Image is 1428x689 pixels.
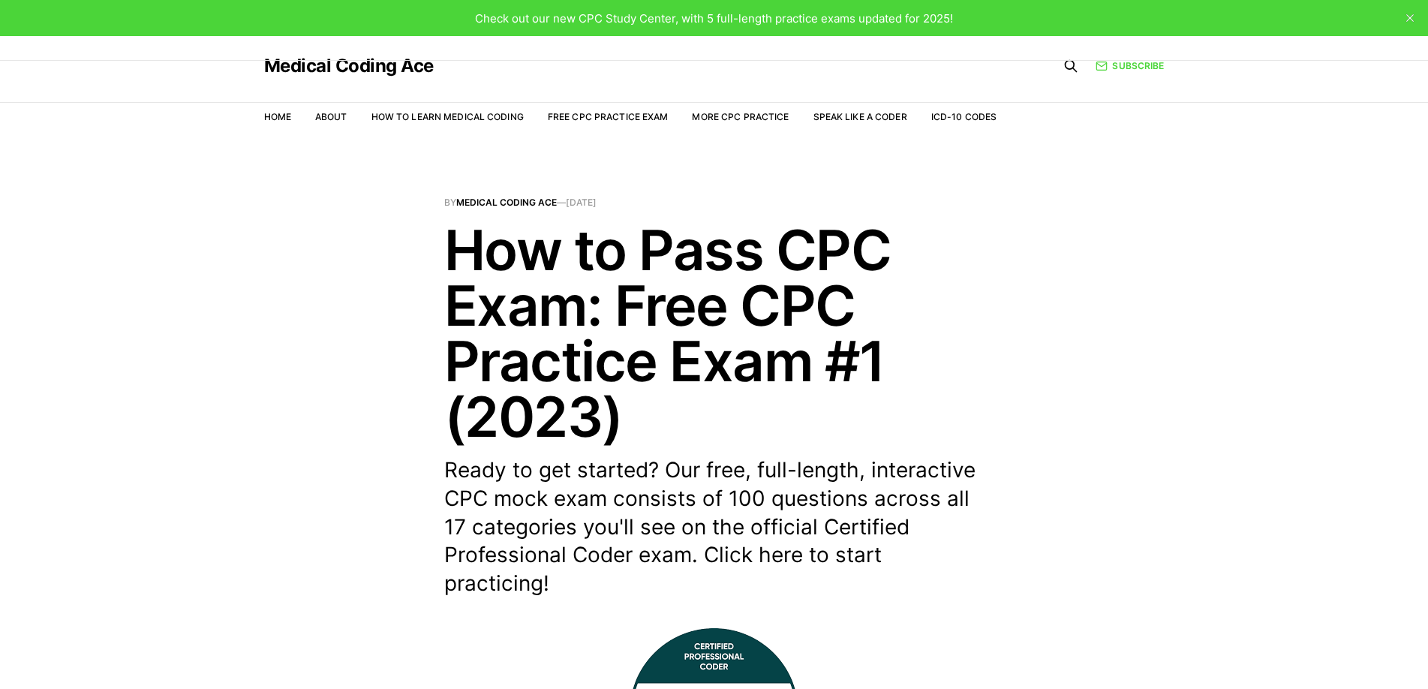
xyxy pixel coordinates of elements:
[692,111,789,122] a: More CPC Practice
[566,197,597,208] time: [DATE]
[315,111,347,122] a: About
[444,222,985,444] h1: How to Pass CPC Exam: Free CPC Practice Exam #1 (2023)
[813,111,907,122] a: Speak Like a Coder
[456,197,557,208] a: Medical Coding Ace
[1096,59,1164,73] a: Subscribe
[1398,6,1422,30] button: close
[264,57,434,75] a: Medical Coding Ace
[371,111,524,122] a: How to Learn Medical Coding
[548,111,669,122] a: Free CPC Practice Exam
[264,111,291,122] a: Home
[931,111,997,122] a: ICD-10 Codes
[444,456,985,598] p: Ready to get started? Our free, full-length, interactive CPC mock exam consists of 100 questions ...
[444,198,985,207] span: By —
[475,11,953,26] span: Check out our new CPC Study Center, with 5 full-length practice exams updated for 2025!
